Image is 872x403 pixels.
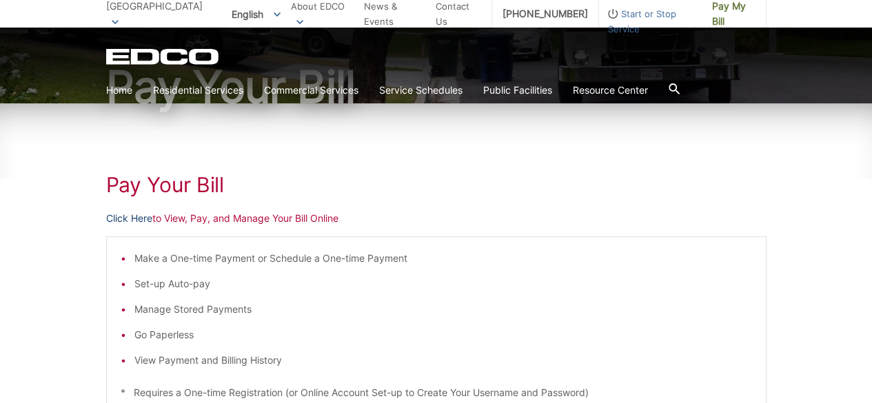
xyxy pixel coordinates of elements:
[153,83,243,98] a: Residential Services
[134,251,752,266] li: Make a One-time Payment or Schedule a One-time Payment
[221,3,291,25] span: English
[134,276,752,291] li: Set-up Auto-pay
[483,83,552,98] a: Public Facilities
[106,48,221,65] a: EDCD logo. Return to the homepage.
[134,302,752,317] li: Manage Stored Payments
[573,83,648,98] a: Resource Center
[121,385,752,400] p: * Requires a One-time Registration (or Online Account Set-up to Create Your Username and Password)
[106,172,767,197] h1: Pay Your Bill
[106,83,132,98] a: Home
[106,211,767,226] p: to View, Pay, and Manage Your Bill Online
[264,83,358,98] a: Commercial Services
[134,327,752,342] li: Go Paperless
[379,83,463,98] a: Service Schedules
[134,353,752,368] li: View Payment and Billing History
[106,211,152,226] a: Click Here
[106,65,767,109] h1: Pay Your Bill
